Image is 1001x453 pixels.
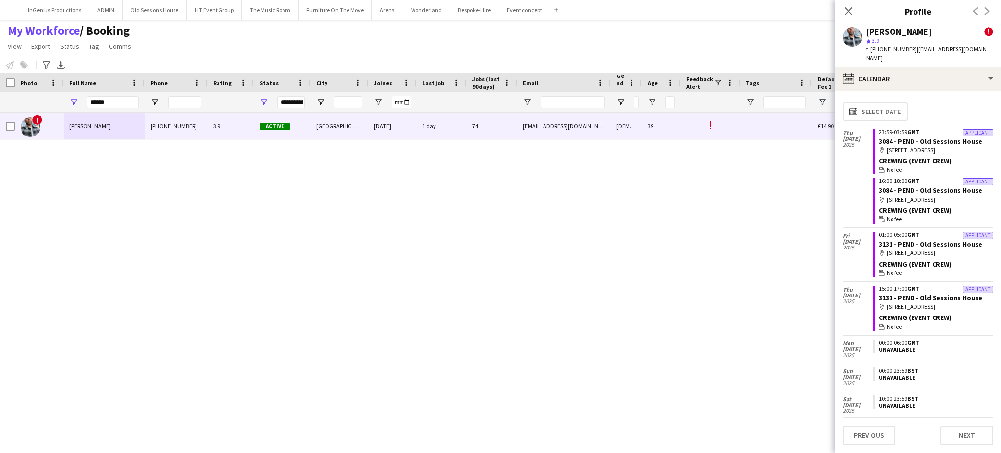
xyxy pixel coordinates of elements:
[709,117,712,133] span: !
[89,42,99,51] span: Tag
[616,98,625,107] button: Open Filter Menu
[843,298,873,304] span: 2025
[879,146,993,155] div: [STREET_ADDRESS]
[21,79,37,87] span: Photo
[843,287,873,293] span: Thu
[648,98,656,107] button: Open Filter Menu
[69,79,96,87] span: Full Name
[879,129,993,135] div: 23:59-03:59
[616,72,624,94] span: Gender
[843,239,873,245] span: [DATE]
[299,0,372,20] button: Furniture On The Move
[450,0,499,20] button: Bespoke-Hire
[642,113,680,139] div: 39
[879,137,982,146] a: 3084 - PEND - Old Sessions House
[85,40,103,53] a: Tag
[763,96,806,108] input: Tags Filter Input
[887,269,902,277] span: No fee
[123,0,187,20] button: Old Sessions House
[873,340,993,353] app-crew-unavailable-period: 00:00-06:00
[907,231,920,238] span: GMT
[818,98,827,107] button: Open Filter Menu
[843,293,873,298] span: [DATE]
[818,75,869,90] span: Default Hourly Fee 1
[940,426,993,445] button: Next
[843,352,873,358] span: 2025
[887,322,902,331] span: No fee
[31,42,50,51] span: Export
[69,98,78,107] button: Open Filter Menu
[316,79,327,87] span: City
[27,40,54,53] a: Export
[879,313,993,322] div: Crewing (Event Crew)
[20,0,89,20] button: InGenius Productions
[879,157,993,165] div: Crewing (Event Crew)
[466,113,517,139] div: 74
[843,142,873,148] span: 2025
[392,96,411,108] input: Joined Filter Input
[907,128,920,136] span: GMT
[879,374,989,381] div: Unavailable
[260,98,268,107] button: Open Filter Menu
[879,286,993,292] div: 15:00-17:00
[984,27,993,36] span: !
[907,395,918,402] span: BST
[879,260,993,269] div: Crewing (Event Crew)
[310,113,368,139] div: [GEOGRAPHIC_DATA]
[665,96,675,108] input: Age Filter Input
[422,79,444,87] span: Last job
[843,245,873,250] span: 2025
[879,178,993,184] div: 16:00-18:00
[168,96,201,108] input: Phone Filter Input
[843,368,873,374] span: Sun
[541,96,605,108] input: Email Filter Input
[316,98,325,107] button: Open Filter Menu
[187,0,242,20] button: LIT Event Group
[686,75,714,90] span: Feedback Alert
[21,117,40,137] img: Kieran Brooks
[523,79,539,87] span: Email
[41,59,52,71] app-action-btn: Advanced filters
[879,402,989,409] div: Unavailable
[879,206,993,215] div: Crewing (Event Crew)
[499,0,550,20] button: Event concept
[873,367,993,381] app-crew-unavailable-period: 00:00-23:59
[374,98,383,107] button: Open Filter Menu
[879,302,993,311] div: [STREET_ADDRESS]
[372,0,403,20] button: Arena
[151,98,159,107] button: Open Filter Menu
[843,130,873,136] span: Thu
[872,37,879,44] span: 3.9
[843,346,873,352] span: [DATE]
[843,380,873,386] span: 2025
[517,113,610,139] div: [EMAIL_ADDRESS][DOMAIN_NAME]
[843,408,873,414] span: 2025
[472,75,500,90] span: Jobs (last 90 days)
[963,232,993,239] div: Applicant
[80,23,130,38] span: Booking
[207,113,254,139] div: 3.9
[634,96,639,108] input: Gender Filter Input
[260,79,279,87] span: Status
[32,115,42,125] span: !
[887,165,902,174] span: No fee
[56,40,83,53] a: Status
[746,98,755,107] button: Open Filter Menu
[213,79,232,87] span: Rating
[866,45,917,53] span: t. [PHONE_NUMBER]
[145,113,207,139] div: [PHONE_NUMBER]
[887,215,902,224] span: No fee
[873,395,993,409] app-crew-unavailable-period: 10:00-23:59
[879,249,993,257] div: [STREET_ADDRESS]
[843,402,873,408] span: [DATE]
[879,186,982,195] a: 3084 - PEND - Old Sessions House
[374,79,393,87] span: Joined
[843,396,873,402] span: Sat
[105,40,135,53] a: Comms
[87,96,139,108] input: Full Name Filter Input
[907,177,920,184] span: GMT
[866,45,990,62] span: | [EMAIL_ADDRESS][DOMAIN_NAME]
[109,42,131,51] span: Comms
[879,346,989,353] div: Unavailable
[907,367,918,374] span: BST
